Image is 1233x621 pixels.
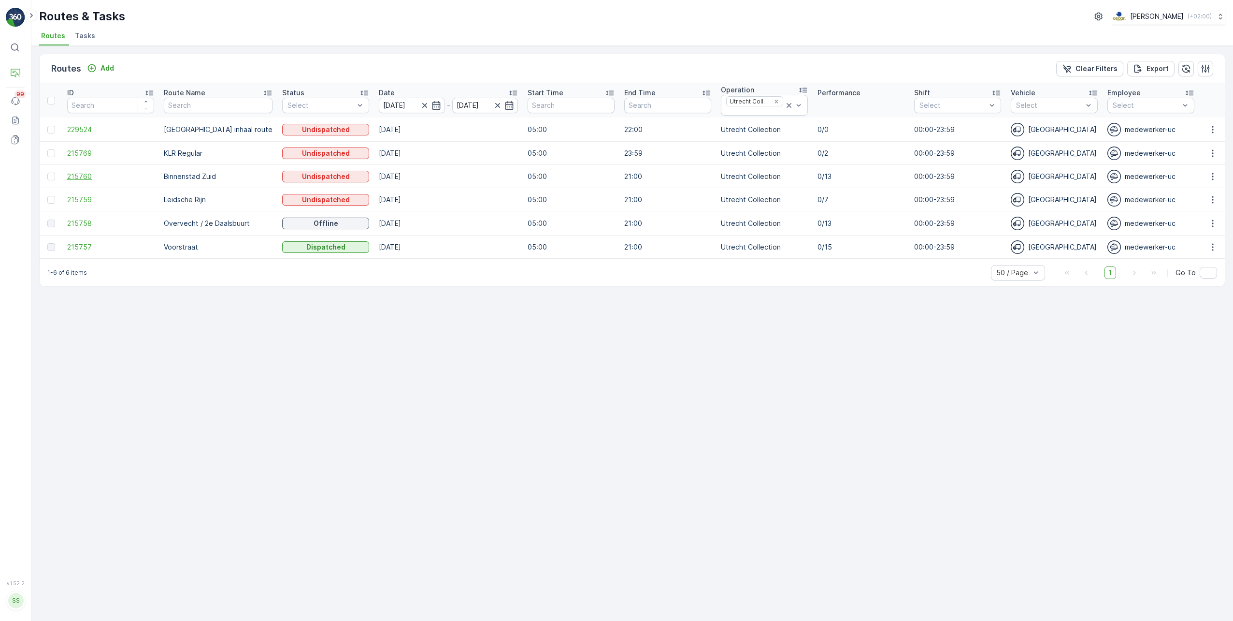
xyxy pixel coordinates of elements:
a: 229524 [67,125,154,134]
p: Shift [914,88,930,98]
p: Binnenstad Zuid [164,172,272,181]
p: 0/13 [817,172,904,181]
p: Utrecht Collection [721,219,808,228]
a: 215758 [67,219,154,228]
td: [DATE] [374,118,523,142]
p: 0/2 [817,148,904,158]
div: medewerker-uc [1107,193,1194,207]
div: [GEOGRAPHIC_DATA] [1011,147,1098,160]
p: 05:00 [528,195,615,205]
div: medewerker-uc [1107,123,1194,136]
p: ID [67,88,74,98]
td: [DATE] [374,188,523,211]
img: svg%3e [1011,123,1024,136]
input: Search [528,98,615,113]
p: Route Name [164,88,205,98]
p: - [447,100,450,111]
img: svg%3e [1011,147,1024,160]
span: 1 [1104,266,1116,279]
div: medewerker-uc [1107,217,1194,230]
p: Operation [721,85,754,95]
div: medewerker-uc [1107,170,1194,183]
button: Undispatched [282,171,369,182]
input: Search [67,98,154,113]
p: 22:00 [624,125,711,134]
p: End Time [624,88,656,98]
p: 00:00-23:59 [914,172,1001,181]
p: Vehicle [1011,88,1035,98]
p: KLR Regular [164,148,272,158]
p: Utrecht Collection [721,242,808,252]
button: Dispatched [282,241,369,253]
p: Leidsche Rijn [164,195,272,205]
button: SS [6,588,25,613]
img: svg%3e [1107,193,1121,207]
p: Undispatched [302,148,350,158]
p: [PERSON_NAME] [1130,12,1184,21]
button: Undispatched [282,124,369,135]
input: Search [624,98,711,113]
p: Utrecht Collection [721,195,808,205]
button: Undispatched [282,148,369,159]
p: [GEOGRAPHIC_DATA] inhaal route [164,125,272,134]
p: Select [919,101,986,110]
p: 00:00-23:59 [914,219,1001,228]
img: svg%3e [1011,170,1024,183]
div: [GEOGRAPHIC_DATA] [1011,240,1098,254]
p: Export [1147,64,1169,74]
p: Employee [1107,88,1141,98]
button: Clear Filters [1056,61,1123,76]
p: Undispatched [302,172,350,181]
td: [DATE] [374,165,523,188]
span: Go To [1176,268,1196,278]
input: dd/mm/yyyy [452,98,518,113]
p: Select [287,101,354,110]
span: 215759 [67,195,154,205]
div: Remove Utrecht Collection [771,98,782,105]
a: 215760 [67,172,154,181]
div: Toggle Row Selected [47,126,55,133]
p: 21:00 [624,219,711,228]
img: svg%3e [1107,217,1121,230]
p: Utrecht Collection [721,125,808,134]
p: Clear Filters [1075,64,1118,74]
button: Add [83,62,118,74]
input: dd/mm/yyyy [379,98,445,113]
p: 21:00 [624,195,711,205]
div: [GEOGRAPHIC_DATA] [1011,123,1098,136]
div: Toggle Row Selected [47,173,55,180]
p: Utrecht Collection [721,172,808,181]
p: 05:00 [528,172,615,181]
div: Toggle Row Selected [47,220,55,227]
div: Toggle Row Selected [47,149,55,157]
p: 05:00 [528,219,615,228]
button: Offline [282,218,369,229]
p: 1-6 of 6 items [47,269,87,277]
p: Routes & Tasks [39,9,125,24]
p: Dispatched [306,242,345,252]
div: [GEOGRAPHIC_DATA] [1011,193,1098,207]
p: Routes [51,62,81,75]
img: basis-logo_rgb2x.png [1112,11,1126,22]
p: Performance [817,88,860,98]
input: Search [164,98,272,113]
img: svg%3e [1011,217,1024,230]
div: Toggle Row Selected [47,243,55,251]
a: 215769 [67,148,154,158]
p: 23:59 [624,148,711,158]
p: Add [100,63,114,73]
div: [GEOGRAPHIC_DATA] [1011,170,1098,183]
img: svg%3e [1011,240,1024,254]
div: SS [8,593,24,608]
p: 99 [16,90,24,98]
div: medewerker-uc [1107,147,1194,160]
img: svg%3e [1107,123,1121,136]
div: Toggle Row Selected [47,196,55,204]
p: Offline [314,219,338,228]
p: Start Time [528,88,563,98]
p: 05:00 [528,125,615,134]
p: Undispatched [302,195,350,205]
